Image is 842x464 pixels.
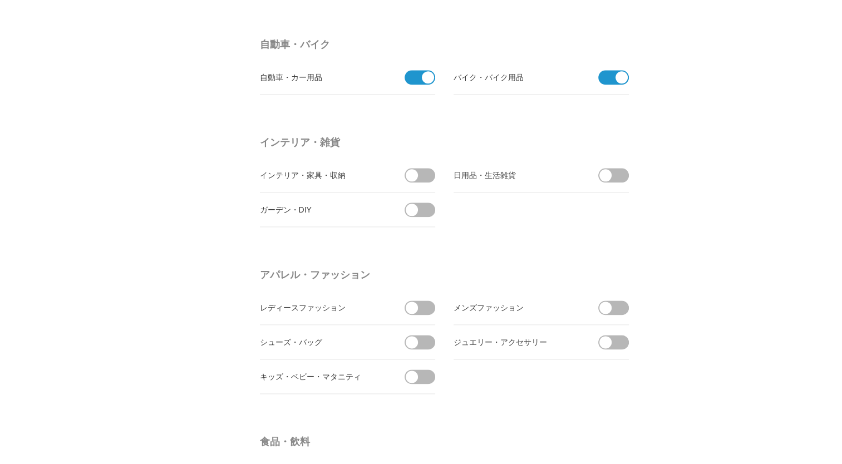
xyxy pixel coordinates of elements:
[260,203,385,216] div: ガーデン・DIY
[260,132,633,152] h4: インテリア・雑貨
[454,70,579,84] div: バイク・バイク用品
[454,335,579,349] div: ジュエリー・アクセサリー
[260,369,385,383] div: キッズ・ベビー・マタニティ
[260,70,385,84] div: 自動車・カー用品
[260,168,385,182] div: インテリア・家具・収納
[260,34,633,55] h4: 自動車・バイク
[454,300,579,314] div: メンズファッション
[260,300,385,314] div: レディースファッション
[454,168,579,182] div: 日用品・生活雑貨
[260,335,385,349] div: シューズ・バッグ
[260,432,633,452] h4: 食品・飲料
[260,265,633,285] h4: アパレル・ファッション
